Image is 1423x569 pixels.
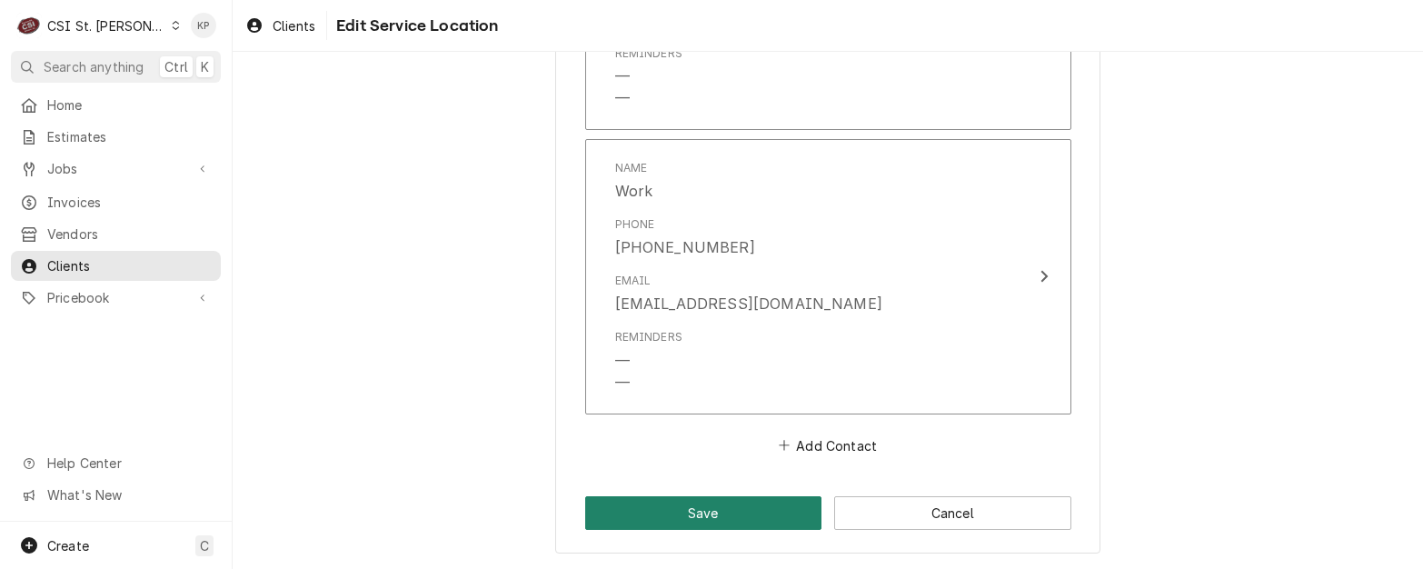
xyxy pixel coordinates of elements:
span: Edit Service Location [331,14,498,38]
span: C [200,536,209,555]
a: Clients [11,251,221,281]
div: [EMAIL_ADDRESS][DOMAIN_NAME] [615,293,882,314]
span: Clients [47,256,212,275]
div: Name [615,160,648,176]
button: Search anythingCtrlK [11,51,221,83]
div: — [615,350,630,372]
div: Email [615,273,652,289]
a: Clients [238,11,323,41]
span: Home [47,95,212,115]
span: Search anything [44,57,144,76]
div: KP [191,13,216,38]
div: CSI St. [PERSON_NAME] [47,16,165,35]
button: Cancel [834,496,1071,530]
span: Invoices [47,193,212,212]
button: Add Contact [775,433,880,458]
div: Button Group Row [585,496,1071,530]
div: — [615,372,630,394]
a: Go to Jobs [11,154,221,184]
span: Clients [273,16,315,35]
button: Update Contact [585,139,1071,414]
span: Estimates [47,127,212,146]
div: Reminders [615,329,682,345]
span: Vendors [47,225,212,244]
div: Reminders [615,45,682,109]
button: Save [585,496,822,530]
span: Ctrl [164,57,188,76]
a: Invoices [11,187,221,217]
div: C [16,13,42,38]
div: Name [615,160,653,202]
span: Pricebook [47,288,184,307]
div: — [615,87,630,109]
div: Button Group [585,496,1071,530]
span: Jobs [47,159,184,178]
span: What's New [47,485,210,504]
a: Home [11,90,221,120]
a: Go to Help Center [11,448,221,478]
a: Go to What's New [11,480,221,510]
a: Go to Pricebook [11,283,221,313]
div: [PHONE_NUMBER] [615,236,755,258]
span: K [201,57,209,76]
span: Create [47,538,89,554]
div: Phone [615,216,655,233]
span: Help Center [47,454,210,473]
a: Estimates [11,122,221,152]
div: CSI St. Louis's Avatar [16,13,42,38]
div: Kym Parson's Avatar [191,13,216,38]
div: Work [615,180,653,202]
a: Vendors [11,219,221,249]
div: Reminders [615,329,682,393]
div: Reminders [615,45,682,62]
div: Email [615,273,882,314]
div: — [615,65,630,87]
div: Phone [615,216,755,258]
